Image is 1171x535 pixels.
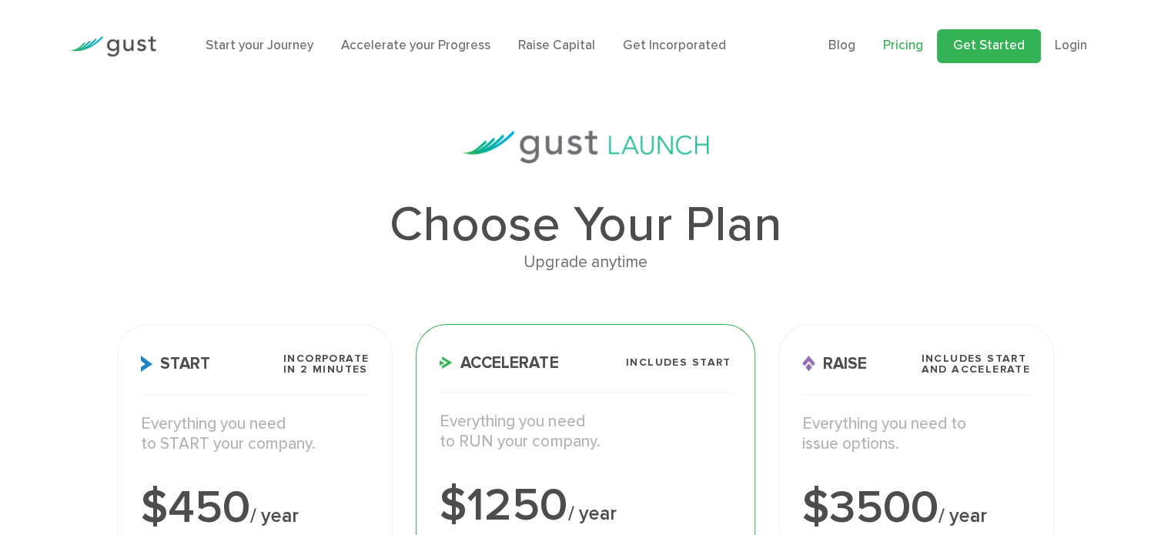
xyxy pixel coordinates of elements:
[141,485,370,531] div: $450
[141,356,210,372] span: Start
[206,38,313,53] a: Start your Journey
[802,356,815,372] img: Raise Icon
[440,412,731,453] p: Everything you need to RUN your company.
[802,414,1031,455] p: Everything you need to issue options.
[518,38,595,53] a: Raise Capital
[440,483,731,529] div: $1250
[921,353,1030,375] span: Includes START and ACCELERATE
[1055,38,1087,53] a: Login
[626,357,731,368] span: Includes START
[70,36,156,57] img: Gust Logo
[440,355,558,371] span: Accelerate
[141,414,370,455] p: Everything you need to START your company.
[141,356,152,372] img: Start Icon X2
[802,485,1031,531] div: $3500
[117,200,1054,249] h1: Choose Your Plan
[341,38,490,53] a: Accelerate your Progress
[440,356,453,369] img: Accelerate Icon
[802,356,867,372] span: Raise
[117,249,1054,276] div: Upgrade anytime
[828,38,855,53] a: Blog
[463,131,709,163] img: gust-launch-logos.svg
[937,29,1041,63] a: Get Started
[283,353,369,375] span: Incorporate in 2 Minutes
[883,38,923,53] a: Pricing
[938,504,987,527] span: / year
[250,504,299,527] span: / year
[567,502,616,525] span: / year
[623,38,726,53] a: Get Incorporated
